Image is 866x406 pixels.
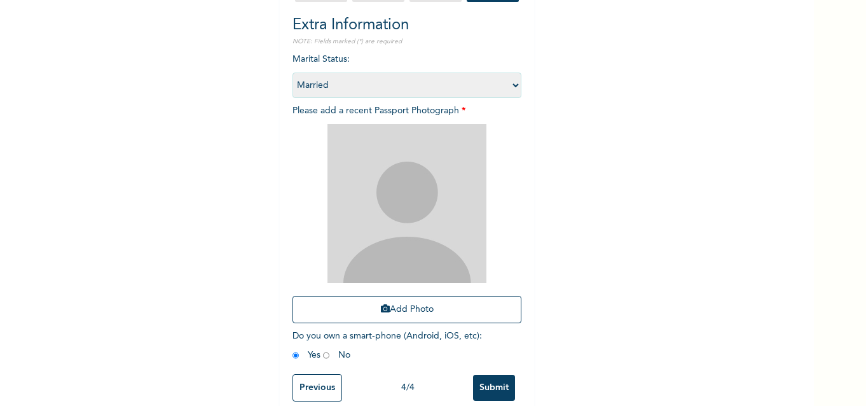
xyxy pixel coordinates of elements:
[292,37,521,46] p: NOTE: Fields marked (*) are required
[292,296,521,323] button: Add Photo
[327,124,486,283] img: Crop
[292,106,521,330] span: Please add a recent Passport Photograph
[292,374,342,402] input: Previous
[292,55,521,90] span: Marital Status :
[473,375,515,401] input: Submit
[292,332,482,360] span: Do you own a smart-phone (Android, iOS, etc) : Yes No
[292,14,521,37] h2: Extra Information
[342,381,473,395] div: 4 / 4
